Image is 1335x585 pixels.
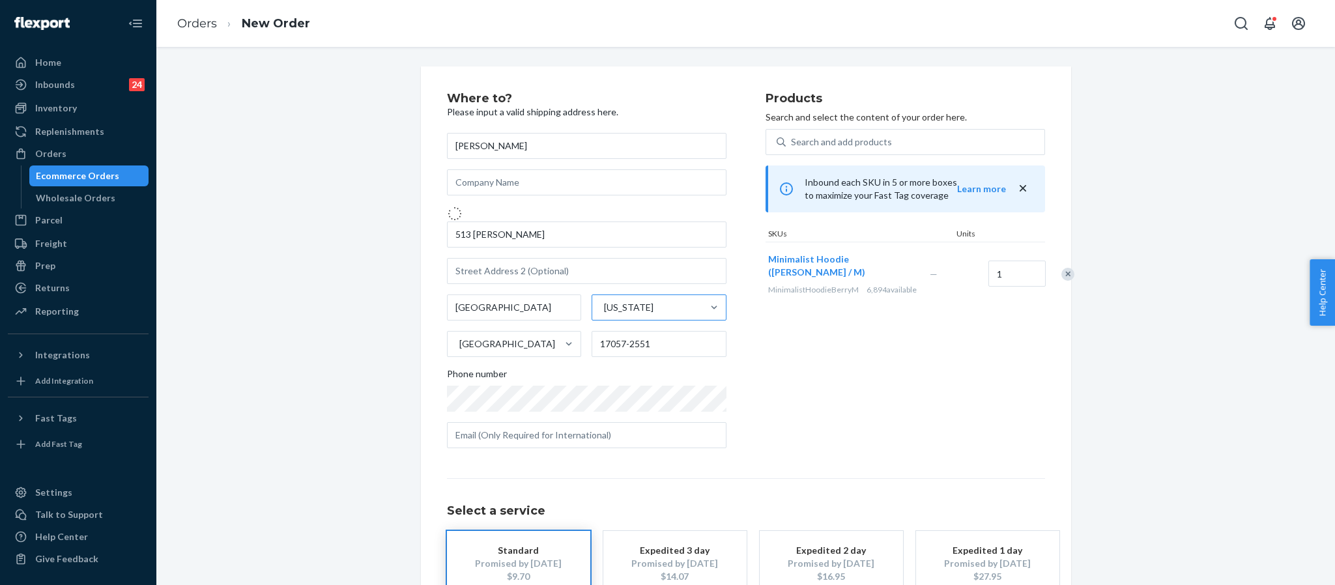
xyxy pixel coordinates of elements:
[35,147,66,160] div: Orders
[1061,268,1074,281] div: Remove Item
[8,526,149,547] a: Help Center
[766,93,1045,106] h2: Products
[8,371,149,392] a: Add Integration
[779,544,883,557] div: Expedited 2 day
[603,301,604,314] input: [US_STATE]
[1016,182,1029,195] button: close
[35,530,88,543] div: Help Center
[35,125,104,138] div: Replenishments
[36,169,119,182] div: Ecommerce Orders
[35,214,63,227] div: Parcel
[467,570,571,583] div: $9.70
[35,78,75,91] div: Inbounds
[129,78,145,91] div: 24
[1285,10,1312,36] button: Open account menu
[8,434,149,455] a: Add Fast Tag
[988,261,1046,287] input: Quantity
[1257,10,1283,36] button: Open notifications
[623,557,727,570] div: Promised by [DATE]
[791,136,892,149] div: Search and add products
[29,188,149,208] a: Wholesale Orders
[447,93,726,106] h2: Where to?
[459,337,555,350] div: [GEOGRAPHIC_DATA]
[768,285,859,294] span: MinimalistHoodieBerryM
[447,106,726,119] p: Please input a valid shipping address here.
[1310,259,1335,326] button: Help Center
[35,102,77,115] div: Inventory
[242,16,310,31] a: New Order
[8,345,149,365] button: Integrations
[14,17,70,30] img: Flexport logo
[8,504,149,525] button: Talk to Support
[8,482,149,503] a: Settings
[35,56,61,69] div: Home
[8,233,149,254] a: Freight
[1228,10,1254,36] button: Open Search Box
[768,253,914,279] button: Minimalist Hoodie ([PERSON_NAME] / M)
[8,255,149,276] a: Prep
[167,5,321,43] ol: breadcrumbs
[447,169,726,195] input: Company Name
[458,337,459,350] input: [GEOGRAPHIC_DATA]
[8,408,149,429] button: Fast Tags
[447,505,1045,518] h1: Select a service
[8,301,149,322] a: Reporting
[954,228,1012,242] div: Units
[447,294,582,321] input: City
[8,210,149,231] a: Parcel
[36,192,115,205] div: Wholesale Orders
[867,285,917,294] span: 6,894 available
[467,544,571,557] div: Standard
[447,258,726,284] input: Street Address 2 (Optional)
[768,253,865,278] span: Minimalist Hoodie ([PERSON_NAME] / M)
[35,305,79,318] div: Reporting
[623,544,727,557] div: Expedited 3 day
[592,331,726,357] input: ZIP Code
[936,570,1040,583] div: $27.95
[936,544,1040,557] div: Expedited 1 day
[779,570,883,583] div: $16.95
[177,16,217,31] a: Orders
[35,237,67,250] div: Freight
[8,74,149,95] a: Inbounds24
[35,552,98,565] div: Give Feedback
[623,570,727,583] div: $14.07
[26,9,73,21] span: Support
[35,375,93,386] div: Add Integration
[35,281,70,294] div: Returns
[8,549,149,569] button: Give Feedback
[604,301,653,314] div: [US_STATE]
[8,98,149,119] a: Inventory
[766,111,1045,124] p: Search and select the content of your order here.
[447,221,726,248] input: Street Address
[8,143,149,164] a: Orders
[8,278,149,298] a: Returns
[467,557,571,570] div: Promised by [DATE]
[447,367,507,386] span: Phone number
[35,438,82,449] div: Add Fast Tag
[122,10,149,36] button: Close Navigation
[8,52,149,73] a: Home
[35,259,55,272] div: Prep
[29,165,149,186] a: Ecommerce Orders
[766,228,954,242] div: SKUs
[447,422,726,448] input: Email (Only Required for International)
[779,557,883,570] div: Promised by [DATE]
[766,165,1045,212] div: Inbound each SKU in 5 or more boxes to maximize your Fast Tag coverage
[8,121,149,142] a: Replenishments
[447,133,726,159] input: First & Last Name
[957,182,1006,195] button: Learn more
[936,557,1040,570] div: Promised by [DATE]
[35,349,90,362] div: Integrations
[930,268,938,279] span: —
[35,508,103,521] div: Talk to Support
[35,412,77,425] div: Fast Tags
[35,486,72,499] div: Settings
